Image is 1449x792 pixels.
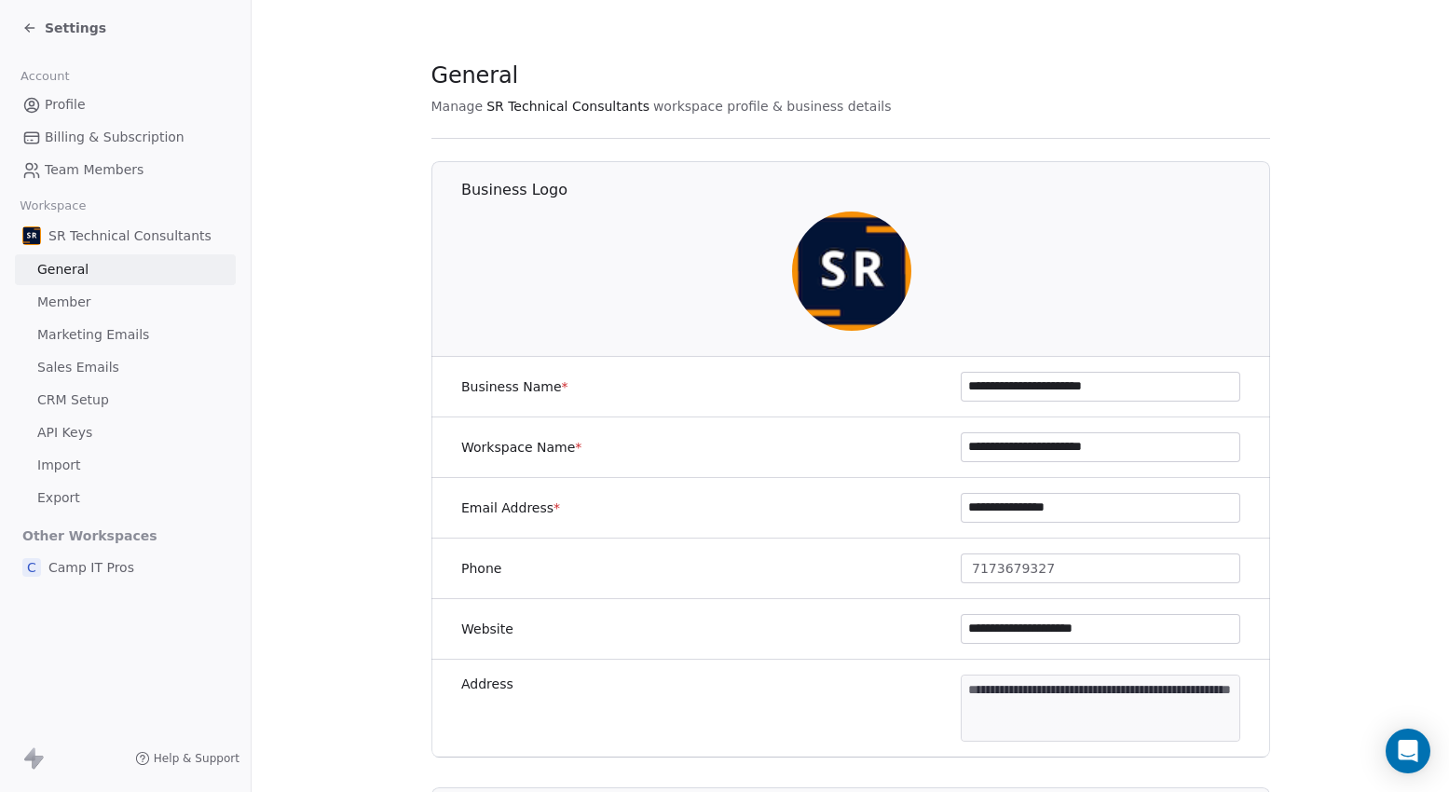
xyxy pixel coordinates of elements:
[154,751,239,766] span: Help & Support
[45,95,86,115] span: Profile
[461,559,501,578] label: Phone
[1386,729,1430,773] div: Open Intercom Messenger
[37,456,80,475] span: Import
[15,483,236,513] a: Export
[37,325,149,345] span: Marketing Emails
[12,192,94,220] span: Workspace
[37,293,91,312] span: Member
[22,19,106,37] a: Settings
[461,377,568,396] label: Business Name
[431,61,519,89] span: General
[15,521,165,551] span: Other Workspaces
[972,559,1055,579] span: 7173679327
[15,320,236,350] a: Marketing Emails
[15,417,236,448] a: API Keys
[22,558,41,577] span: C
[15,254,236,285] a: General
[22,226,41,245] img: SR%20Tech%20Consultants%20icon%2080x80.png
[461,438,581,457] label: Workspace Name
[45,19,106,37] span: Settings
[48,226,212,245] span: SR Technical Consultants
[461,498,560,517] label: Email Address
[15,287,236,318] a: Member
[486,97,649,116] span: SR Technical Consultants
[961,553,1240,583] button: 7173679327
[461,675,513,693] label: Address
[15,122,236,153] a: Billing & Subscription
[37,488,80,508] span: Export
[37,423,92,443] span: API Keys
[37,260,89,280] span: General
[653,97,892,116] span: workspace profile & business details
[461,180,1271,200] h1: Business Logo
[135,751,239,766] a: Help & Support
[791,212,910,331] img: SR%20Tech%20Consultants%20icon%2080x80.png
[45,160,144,180] span: Team Members
[12,62,77,90] span: Account
[48,558,134,577] span: Camp IT Pros
[37,390,109,410] span: CRM Setup
[15,352,236,383] a: Sales Emails
[37,358,119,377] span: Sales Emails
[15,155,236,185] a: Team Members
[15,385,236,416] a: CRM Setup
[461,620,513,638] label: Website
[431,97,484,116] span: Manage
[15,450,236,481] a: Import
[15,89,236,120] a: Profile
[45,128,185,147] span: Billing & Subscription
